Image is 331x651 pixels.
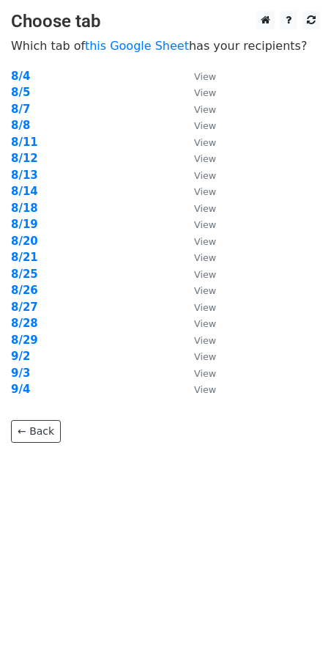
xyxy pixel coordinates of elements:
a: 8/29 [11,334,38,347]
small: View [194,120,216,131]
a: View [179,235,216,248]
a: View [179,268,216,281]
small: View [194,71,216,82]
a: 8/4 [11,70,30,83]
small: View [194,186,216,197]
a: View [179,218,216,231]
a: 8/8 [11,119,30,132]
small: View [194,236,216,247]
small: View [194,219,216,230]
a: View [179,350,216,363]
a: 8/28 [11,317,38,330]
a: View [179,251,216,264]
small: View [194,170,216,181]
a: 8/18 [11,202,38,215]
a: View [179,317,216,330]
small: View [194,384,216,395]
a: View [179,70,216,83]
small: View [194,203,216,214]
a: 8/14 [11,185,38,198]
a: 8/27 [11,301,38,314]
small: View [194,137,216,148]
a: View [179,152,216,165]
small: View [194,252,216,263]
a: this Google Sheet [85,39,189,53]
p: Which tab of has your recipients? [11,38,320,54]
a: View [179,119,216,132]
a: 8/5 [11,86,30,99]
a: View [179,301,216,314]
a: View [179,284,216,297]
a: View [179,136,216,149]
a: 8/26 [11,284,38,297]
small: View [194,368,216,379]
a: View [179,169,216,182]
a: 8/11 [11,136,38,149]
small: View [194,318,216,329]
a: 8/19 [11,218,38,231]
a: ← Back [11,420,61,443]
small: View [194,302,216,313]
h3: Choose tab [11,11,320,32]
a: 9/2 [11,350,30,363]
small: View [194,351,216,362]
a: 8/7 [11,103,30,116]
a: 9/4 [11,383,30,396]
a: View [179,202,216,215]
small: View [194,153,216,164]
a: View [179,367,216,380]
a: View [179,86,216,99]
a: View [179,103,216,116]
a: View [179,185,216,198]
small: View [194,285,216,296]
small: View [194,335,216,346]
a: View [179,334,216,347]
a: 8/25 [11,268,38,281]
a: 8/21 [11,251,38,264]
a: 8/13 [11,169,38,182]
small: View [194,104,216,115]
a: 8/12 [11,152,38,165]
small: View [194,269,216,280]
a: 8/20 [11,235,38,248]
a: View [179,383,216,396]
small: View [194,87,216,98]
a: 9/3 [11,367,30,380]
